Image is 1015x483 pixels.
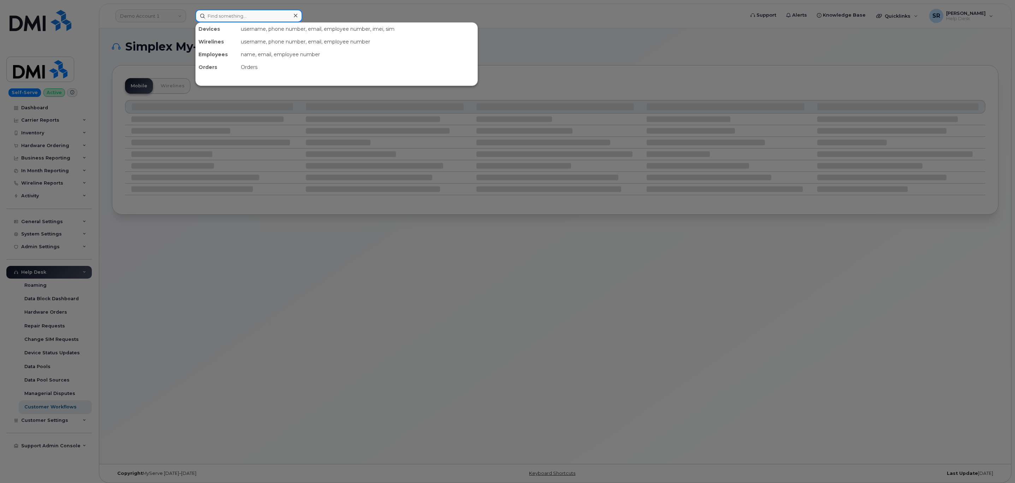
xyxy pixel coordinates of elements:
[196,35,238,48] div: Wirelines
[196,23,238,35] div: Devices
[196,61,238,74] div: Orders
[238,35,477,48] div: username, phone number, email, employee number
[238,48,477,61] div: name, email, employee number
[238,61,477,74] div: Orders
[196,48,238,61] div: Employees
[238,23,477,35] div: username, phone number, email, employee number, imei, sim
